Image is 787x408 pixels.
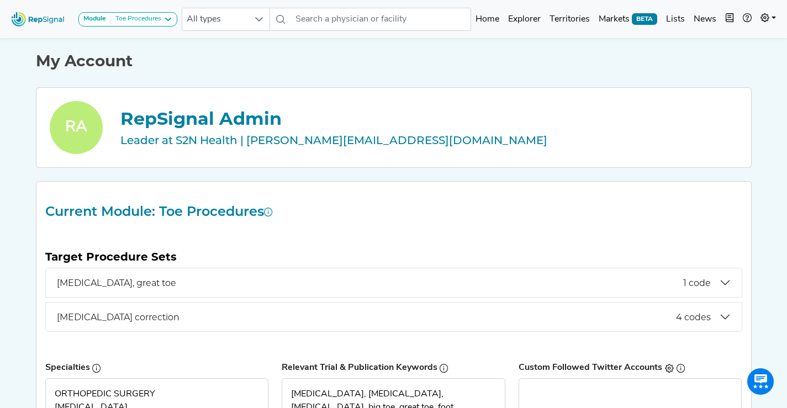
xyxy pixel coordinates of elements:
input: Search a physician or facility [291,8,472,31]
h2: Current Module: Toe Procedures [39,204,749,220]
h6: Custom Followed Twitter Accounts [519,363,742,373]
a: Territories [545,8,594,30]
span: 4 codes [676,312,711,322]
span: [MEDICAL_DATA] correction [57,312,676,322]
span: [MEDICAL_DATA], great toe [57,278,683,288]
div: RA [50,101,103,154]
h6: Specialties [45,363,269,373]
strong: Module [83,15,106,22]
h1: My Account [36,52,752,71]
button: ModuleToe Procedures [78,12,177,27]
span: All types [182,8,249,30]
span: 1 code [683,278,711,288]
div: Leader at S2N Health | [PERSON_NAME][EMAIL_ADDRESS][DOMAIN_NAME] [120,132,738,149]
a: Lists [662,8,689,30]
button: Intel Book [721,8,738,30]
a: Home [471,8,504,30]
div: RepSignal Admin [120,105,738,132]
a: MarketsBETA [594,8,662,30]
div: ORTHOPEDIC SURGERY [55,388,260,401]
button: [MEDICAL_DATA] correction4 codes [46,303,742,331]
a: News [689,8,721,30]
h5: Target Procedure Sets [45,250,742,263]
button: [MEDICAL_DATA], great toe1 code [46,268,742,297]
a: Explorer [504,8,545,30]
div: Toe Procedures [111,15,161,24]
h6: Relevant Trial & Publication Keywords [282,363,505,373]
span: BETA [632,13,657,24]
